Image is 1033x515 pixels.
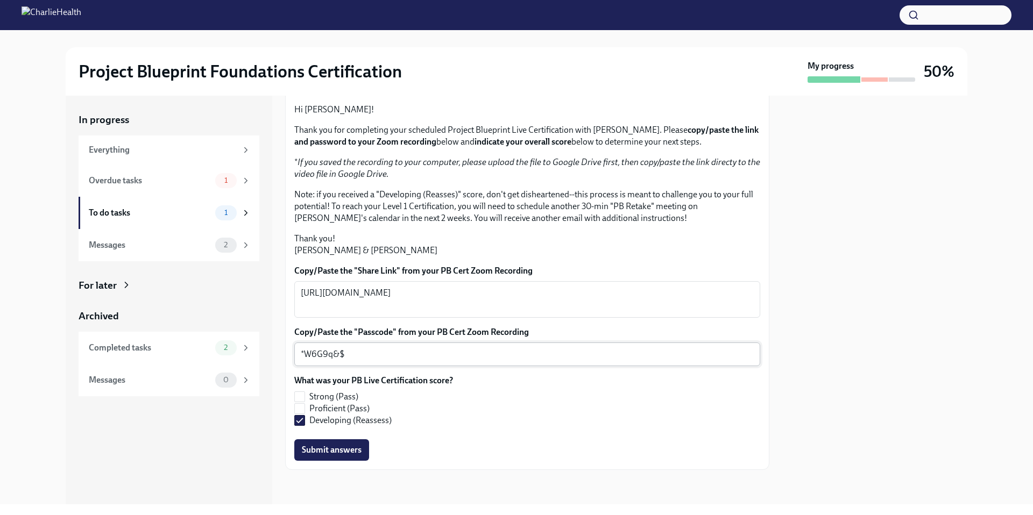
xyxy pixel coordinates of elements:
p: Note: if you received a "Developing (Reasses)" score, don't get disheartened--this process is mea... [294,189,760,224]
h2: Project Blueprint Foundations Certification [79,61,402,82]
span: 1 [218,209,234,217]
textarea: *W6G9q&$ [301,348,754,361]
p: Thank you! [PERSON_NAME] & [PERSON_NAME] [294,233,760,256]
a: Archived [79,309,259,323]
button: Submit answers [294,439,369,461]
em: If you saved the recording to your computer, please upload the file to Google Drive first, then c... [294,157,760,179]
span: 1 [218,176,234,184]
label: Copy/Paste the "Share Link" from your PB Cert Zoom Recording [294,265,760,277]
a: Completed tasks2 [79,332,259,364]
span: Strong (Pass) [309,391,358,403]
div: Completed tasks [89,342,211,354]
img: CharlieHealth [22,6,81,24]
div: For later [79,278,117,292]
h3: 50% [924,62,954,81]
a: Messages0 [79,364,259,396]
p: Thank you for completing your scheduled Project Blueprint Live Certification with [PERSON_NAME]. ... [294,124,760,148]
span: Developing (Reassess) [309,414,392,426]
span: 2 [217,344,234,352]
a: To do tasks1 [79,197,259,229]
div: Everything [89,144,237,156]
span: Submit answers [302,445,362,455]
p: Hi [PERSON_NAME]! [294,104,760,116]
a: For later [79,278,259,292]
a: Everything [79,135,259,164]
div: Messages [89,374,211,386]
label: What was your PB Live Certification score? [294,375,453,387]
textarea: [URL][DOMAIN_NAME] [301,287,754,312]
a: Overdue tasks1 [79,164,259,197]
a: In progress [79,113,259,127]
a: Messages2 [79,229,259,261]
span: 2 [217,241,234,249]
div: Overdue tasks [89,175,211,187]
div: To do tasks [89,207,211,219]
strong: My progress [808,60,854,72]
span: Proficient (Pass) [309,403,370,414]
strong: indicate your overall score [475,137,571,147]
span: 0 [217,376,235,384]
label: Copy/Paste the "Passcode" from your PB Cert Zoom Recording [294,326,760,338]
div: Messages [89,239,211,251]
